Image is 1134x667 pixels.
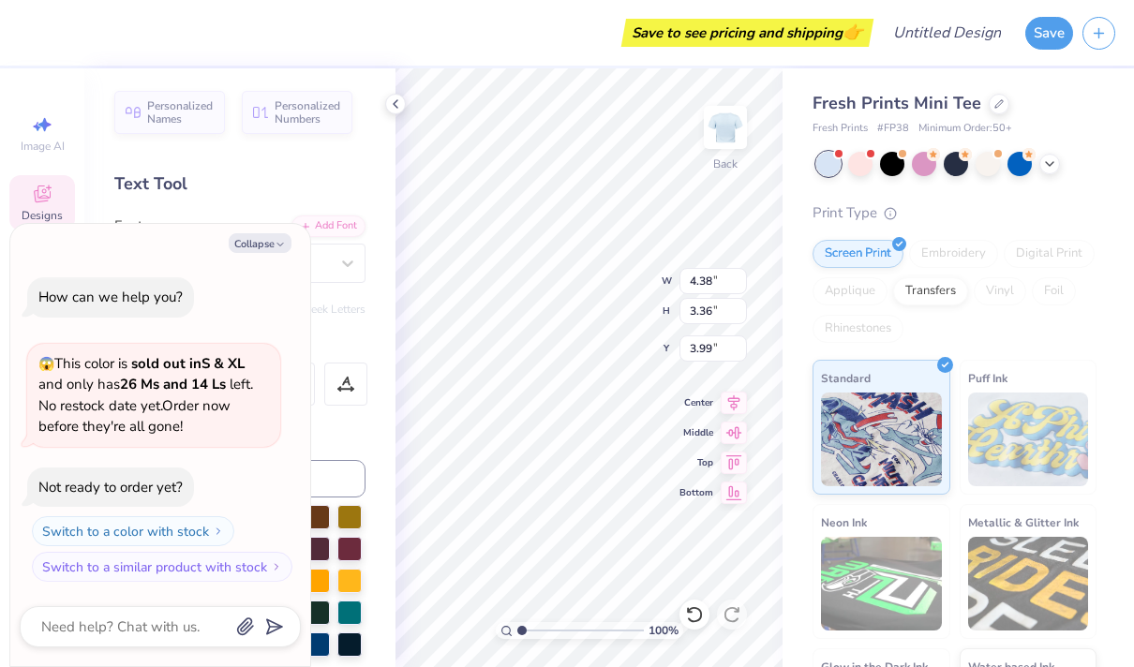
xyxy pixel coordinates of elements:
div: Back [713,156,738,172]
input: Untitled Design [878,14,1016,52]
span: This color is and only has left . No restock date yet. Order now before they're all gone! [38,354,253,437]
button: Switch to a color with stock [32,516,234,546]
span: # FP38 [877,121,909,137]
div: Text Tool [114,171,366,197]
img: Switch to a similar product with stock [271,561,282,572]
button: Switch to a similar product with stock [32,552,292,582]
div: Save to see pricing and shipping [626,19,869,47]
strong: sold out in S & XL [131,354,245,373]
img: Puff Ink [968,393,1089,486]
button: Collapse [229,233,291,253]
label: Font [114,215,142,237]
button: Save [1025,17,1073,50]
span: 100 % [649,622,679,639]
span: Top [679,456,713,469]
span: 👉 [843,21,863,43]
span: Minimum Order: 50 + [918,121,1012,137]
span: Puff Ink [968,368,1007,388]
img: Switch to a color with stock [213,526,224,537]
span: Fresh Prints Mini Tee [813,92,981,114]
span: Metallic & Glitter Ink [968,512,1079,532]
strong: 26 Ms and 14 Ls [120,375,226,393]
img: Standard [821,393,942,486]
div: How can we help you? [38,288,183,306]
span: Personalized Numbers [275,99,341,126]
div: Applique [813,277,888,305]
span: Designs [22,208,63,223]
div: Vinyl [974,277,1026,305]
span: Image AI [21,139,65,154]
div: Rhinestones [813,315,903,343]
span: Neon Ink [821,512,867,532]
span: Middle [679,426,713,439]
img: Neon Ink [821,537,942,630]
span: Personalized Names [147,99,214,126]
img: Metallic & Glitter Ink [968,537,1089,630]
div: Not ready to order yet? [38,478,183,497]
div: Embroidery [909,240,998,268]
div: Foil [1032,277,1076,305]
img: Back [707,109,744,146]
span: Fresh Prints [813,121,868,137]
span: 😱 [38,355,54,373]
div: Print Type [813,202,1097,224]
span: Center [679,396,713,409]
div: Digital Print [1004,240,1095,268]
div: Add Font [291,215,366,237]
span: Standard [821,368,871,388]
span: Bottom [679,486,713,499]
div: Transfers [893,277,968,305]
div: Screen Print [813,240,903,268]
